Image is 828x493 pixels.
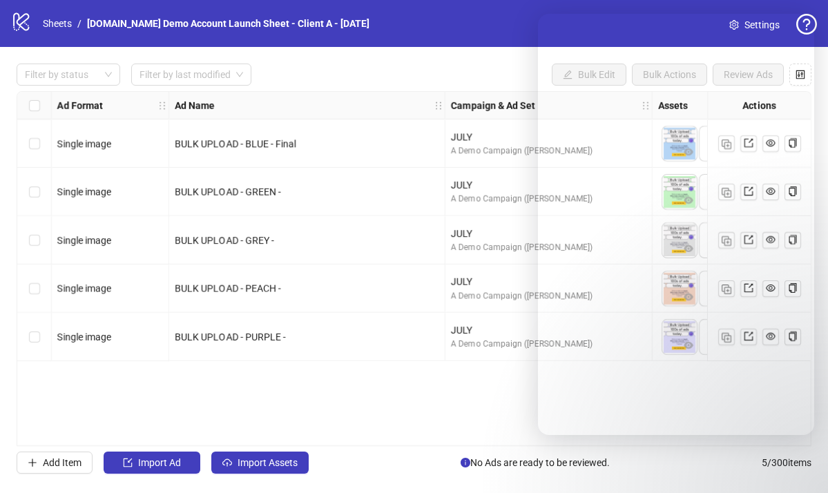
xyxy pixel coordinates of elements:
div: JULY [451,226,646,241]
li: / [77,16,81,31]
span: BULK UPLOAD - GREEN - [175,186,281,197]
span: Import Assets [238,457,298,468]
div: Select row 5 [17,313,52,361]
strong: Ad Format [57,98,103,113]
span: holder [157,101,167,110]
span: BULK UPLOAD - GREY - [175,235,274,246]
div: JULY [451,129,646,144]
a: [DOMAIN_NAME] Demo Account Launch Sheet - Client A - [DATE] [84,16,372,31]
div: JULY [451,177,646,193]
div: Select row 1 [17,119,52,168]
span: Single image [57,283,111,294]
span: Single image [57,235,111,246]
span: import [123,458,133,467]
span: plus [28,458,37,467]
span: Single image [57,186,111,197]
span: holder [443,101,453,110]
span: Single image [57,138,111,149]
strong: Campaign & Ad Set [451,98,535,113]
div: Select row 3 [17,216,52,264]
div: A Demo Campaign ([PERSON_NAME]) [451,144,646,157]
span: BULK UPLOAD - PEACH - [175,283,281,294]
button: Import Ad [104,452,200,474]
div: Select all rows [17,92,52,119]
div: JULY [451,322,646,338]
button: Import Assets [211,452,309,474]
div: A Demo Campaign ([PERSON_NAME]) [451,193,646,206]
div: A Demo Campaign ([PERSON_NAME]) [451,338,646,351]
iframe: Intercom live chat [538,14,814,435]
div: Select row 2 [17,168,52,216]
span: Single image [57,331,111,342]
button: Add Item [17,452,93,474]
span: info-circle [461,458,470,467]
span: Add Item [43,457,81,468]
iframe: Intercom live chat [781,446,814,479]
strong: Ad Name [175,98,215,113]
div: Select row 4 [17,264,52,313]
span: No Ads are ready to be reviewed. [461,455,610,470]
div: JULY [451,274,646,289]
div: Resize Ad Name column [441,92,445,119]
span: BULK UPLOAD - BLUE - Final [175,138,296,149]
span: Import Ad [138,457,181,468]
span: holder [167,101,177,110]
div: A Demo Campaign ([PERSON_NAME]) [451,289,646,302]
span: 5 / 300 items [762,455,811,470]
a: Sheets [40,16,75,31]
div: Resize Ad Format column [165,92,169,119]
div: A Demo Campaign ([PERSON_NAME]) [451,241,646,254]
span: holder [434,101,443,110]
span: cloud-upload [222,458,232,467]
span: BULK UPLOAD - PURPLE - [175,331,286,342]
